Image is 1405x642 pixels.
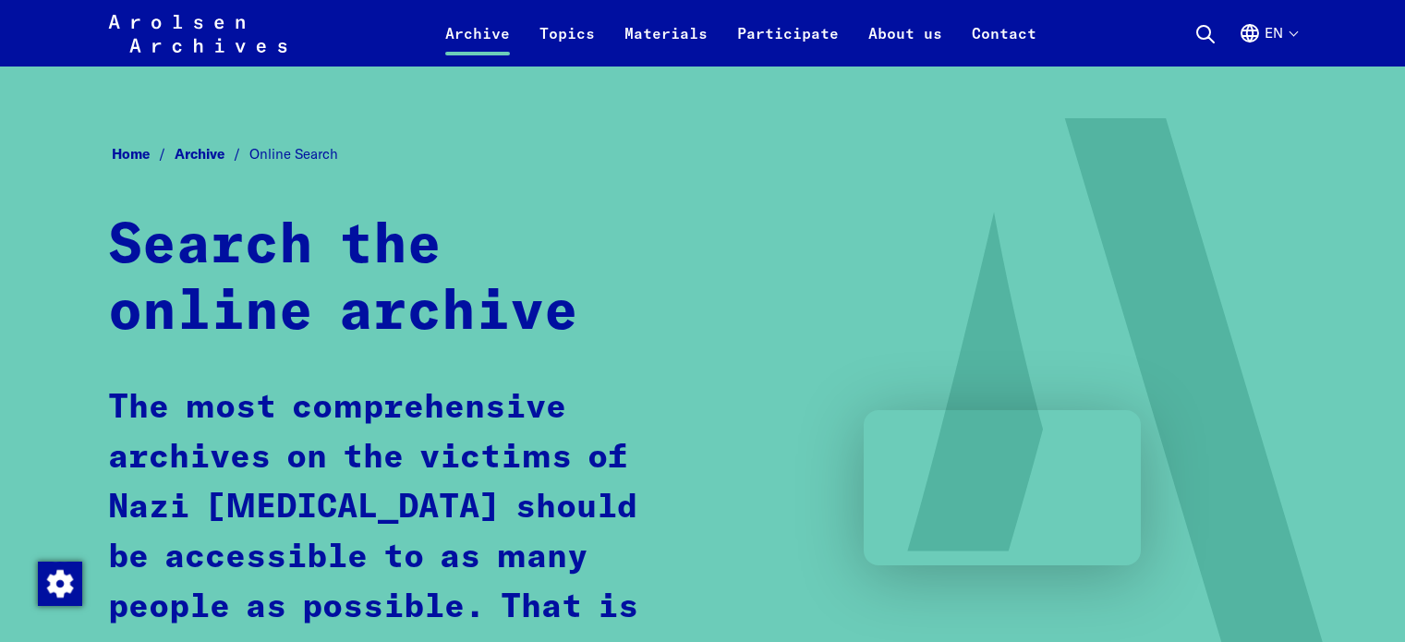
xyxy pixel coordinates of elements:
button: English, language selection [1239,22,1297,67]
a: Home [112,145,175,163]
strong: Search the online archive [108,219,578,341]
div: Change consent [37,561,81,605]
a: Participate [722,22,854,67]
a: Contact [957,22,1051,67]
a: About us [854,22,957,67]
nav: Breadcrumb [108,140,1298,169]
a: Topics [525,22,610,67]
img: Change consent [38,562,82,606]
a: Materials [610,22,722,67]
a: Archive [175,145,249,163]
nav: Primary [430,11,1051,55]
span: Online Search [249,145,338,163]
a: Archive [430,22,525,67]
